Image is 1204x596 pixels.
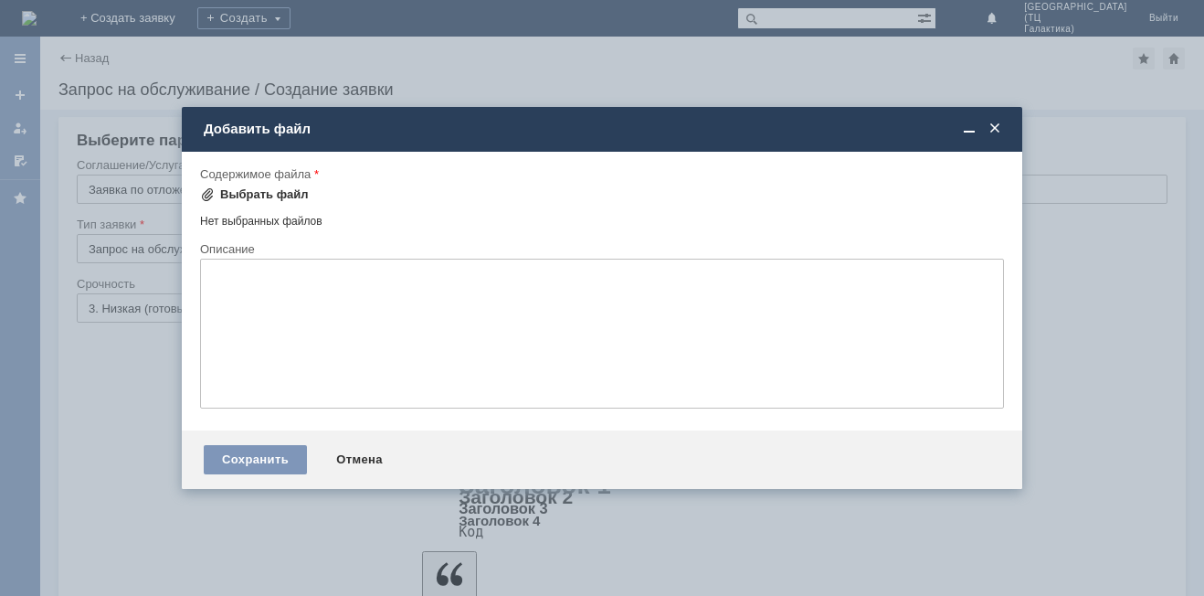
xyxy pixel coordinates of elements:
div: Добавить файл [204,121,1004,137]
div: Описание [200,243,1000,255]
div: Выбрать файл [220,187,309,202]
div: Нет выбранных файлов [200,208,1004,229]
div: Содержимое файла [200,168,1000,180]
span: Свернуть (Ctrl + M) [960,121,978,137]
div: удалите пожалуйста отложенный чек [7,7,267,22]
span: Закрыть [986,121,1004,137]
